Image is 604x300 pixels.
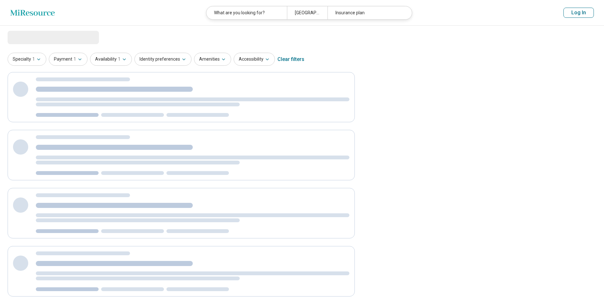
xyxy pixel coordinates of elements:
div: What are you looking for? [206,6,287,19]
button: Specialty1 [8,53,46,66]
button: Log In [563,8,594,18]
button: Amenities [194,53,231,66]
button: Accessibility [234,53,275,66]
span: 1 [74,56,76,63]
span: 1 [118,56,120,63]
button: Identity preferences [134,53,192,66]
span: Loading... [8,31,61,43]
span: 1 [32,56,35,63]
div: [GEOGRAPHIC_DATA], [GEOGRAPHIC_DATA] [287,6,327,19]
div: Insurance plan [328,6,408,19]
button: Availability1 [90,53,132,66]
button: Payment1 [49,53,88,66]
div: Clear filters [277,52,304,67]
